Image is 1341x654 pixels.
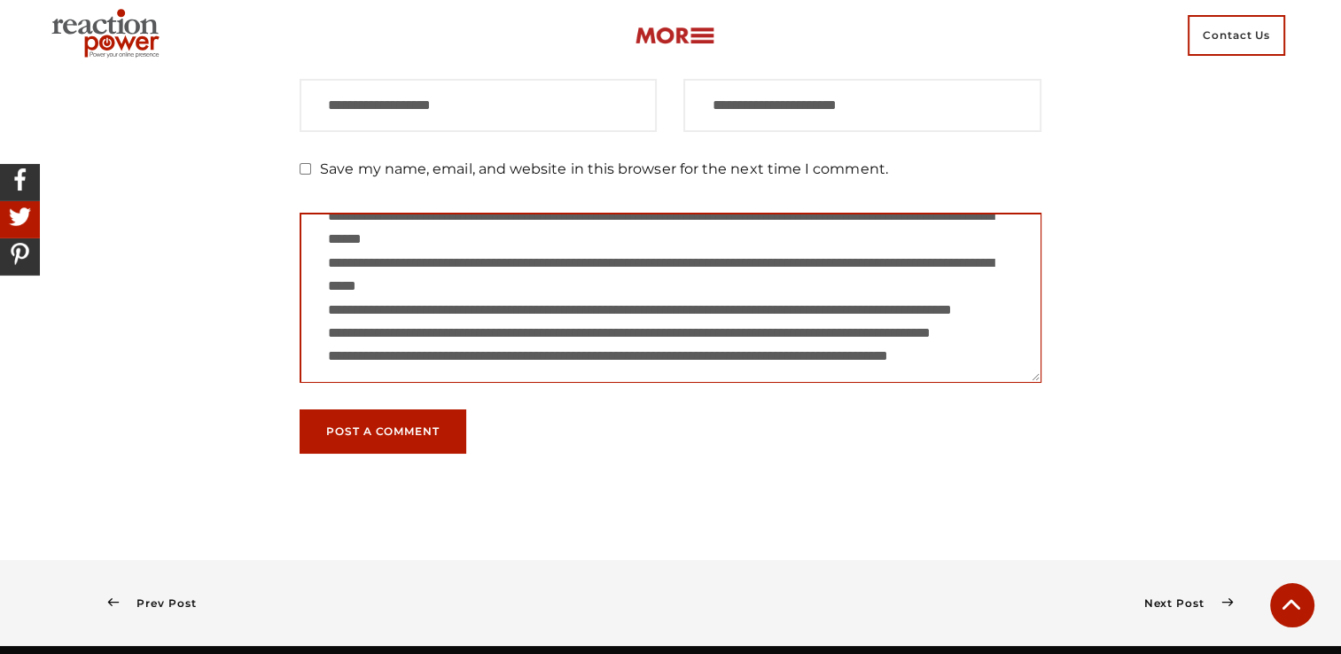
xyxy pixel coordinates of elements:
[635,26,714,46] img: more-btn.png
[1143,596,1221,610] span: Next Post
[44,4,173,67] img: Executive Branding | Personal Branding Agency
[4,201,35,232] img: Share On Twitter
[326,426,440,437] span: Post a Comment
[300,409,466,454] button: Post a Comment
[1143,596,1233,610] a: Next Post
[119,596,196,610] span: Prev Post
[108,596,197,610] a: Prev Post
[4,164,35,195] img: Share On Facebook
[4,238,35,269] img: Share On Pinterest
[1188,15,1285,56] span: Contact Us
